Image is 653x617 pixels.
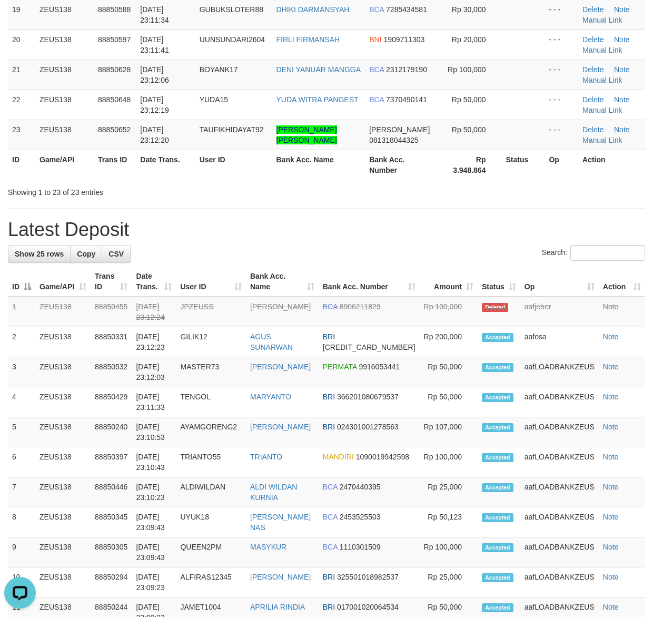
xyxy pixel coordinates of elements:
th: Amount: activate to sort column ascending [420,267,478,297]
td: aafLOADBANKZEUS [520,357,599,387]
td: ALDIWILDAN [176,477,246,507]
span: 88850652 [98,125,131,134]
td: [DATE] 23:11:33 [132,387,176,417]
span: GUBUKSLOTER88 [200,5,263,14]
span: Copy 366201080679537 to clipboard [337,393,399,401]
td: 88850305 [91,537,132,567]
a: Delete [582,5,603,14]
td: ZEUS138 [35,567,91,598]
td: QUEEN2PM [176,537,246,567]
td: 20 [8,30,35,60]
a: MARYANTO [250,393,291,401]
td: 5 [8,417,35,447]
td: ZEUS138 [35,387,91,417]
td: aafLOADBANKZEUS [520,537,599,567]
td: 7 [8,477,35,507]
a: ALDI WILDAN KURNIA [250,483,297,502]
span: BCA [323,513,338,521]
span: Copy 1110301509 to clipboard [340,543,381,551]
td: aafLOADBANKZEUS [520,387,599,417]
td: ZEUS138 [35,507,91,537]
td: aafosa [520,327,599,357]
span: BRI [323,332,335,341]
td: - - - [545,120,578,150]
a: Note [603,483,619,491]
td: [DATE] 23:10:23 [132,477,176,507]
span: Rp 20,000 [452,35,486,44]
th: Trans ID [94,150,136,180]
h1: Latest Deposit [8,219,645,240]
a: [PERSON_NAME] NAS [250,513,311,532]
button: Open LiveChat chat widget [4,4,36,36]
th: Bank Acc. Name [272,150,365,180]
th: Bank Acc. Number: activate to sort column ascending [319,267,420,297]
a: Note [603,573,619,581]
a: CSV [102,245,131,263]
a: [PERSON_NAME] [250,573,311,581]
span: Copy 024301001278563 to clipboard [337,423,399,431]
span: Rp 50,000 [452,95,486,104]
a: Note [603,302,619,311]
td: AYAMGORENG2 [176,417,246,447]
td: ZEUS138 [35,477,91,507]
td: ALFIRAS12345 [176,567,246,598]
a: Manual Link [582,136,622,144]
span: BCA [369,5,384,14]
span: Copy 2453525503 to clipboard [340,513,381,521]
td: ZEUS138 [35,417,91,447]
td: 9 [8,537,35,567]
span: Show 25 rows [15,250,64,258]
a: Note [603,363,619,371]
td: 4 [8,387,35,417]
td: UYUK18 [176,507,246,537]
td: aafLOADBANKZEUS [520,417,599,447]
a: [PERSON_NAME] [PERSON_NAME] [276,125,337,144]
td: - - - [545,30,578,60]
td: - - - [545,60,578,90]
td: 88850331 [91,327,132,357]
td: [DATE] 23:09:43 [132,537,176,567]
td: ZEUS138 [35,30,94,60]
td: Rp 100,000 [420,297,478,327]
span: 88850628 [98,65,131,74]
td: 8 [8,507,35,537]
span: PERMATA [323,363,357,371]
td: [DATE] 23:09:23 [132,567,176,598]
span: [DATE] 23:11:34 [140,5,169,24]
td: Rp 107,000 [420,417,478,447]
a: Note [603,543,619,551]
a: Note [614,35,630,44]
a: Note [614,125,630,134]
td: ZEUS138 [35,60,94,90]
span: Rp 30,000 [452,5,486,14]
span: Accepted [482,393,513,402]
a: Show 25 rows [8,245,71,263]
th: Action [578,150,645,180]
a: Note [603,453,619,461]
span: BOYANK17 [200,65,238,74]
span: BCA [369,95,384,104]
a: Note [603,332,619,341]
td: ZEUS138 [35,537,91,567]
span: Copy [77,250,95,258]
a: Note [614,95,630,104]
td: MASTER73 [176,357,246,387]
span: TAUFIKHIDAYAT92 [200,125,264,134]
span: Accepted [482,483,513,492]
td: Rp 25,000 [420,567,478,598]
span: 88850648 [98,95,131,104]
a: FIRLI FIRMANSAH [276,35,340,44]
span: [DATE] 23:11:41 [140,35,169,54]
span: Deleted [482,303,509,312]
th: Bank Acc. Name: activate to sort column ascending [246,267,319,297]
a: Delete [582,95,603,104]
th: Op: activate to sort column ascending [520,267,599,297]
span: Copy 106301013839506 to clipboard [323,343,415,351]
td: ZEUS138 [35,327,91,357]
span: BRI [323,603,335,611]
span: Copy 7370490141 to clipboard [386,95,427,104]
td: Rp 100,000 [420,537,478,567]
a: Note [603,393,619,401]
a: DHIKI DARMANSYAH [276,5,350,14]
span: Accepted [482,423,513,432]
